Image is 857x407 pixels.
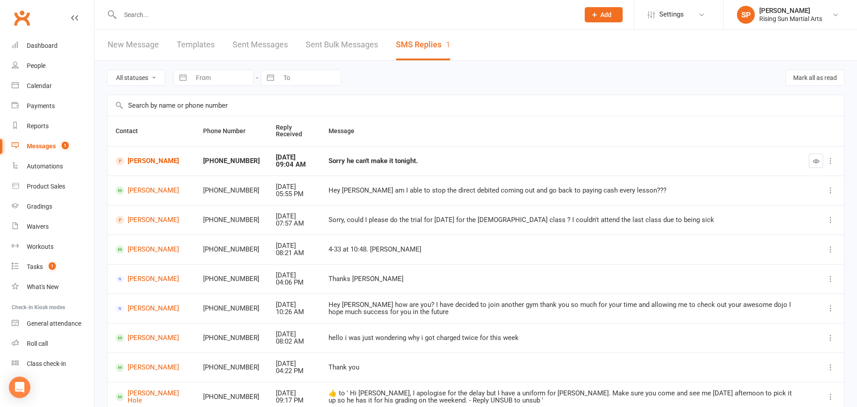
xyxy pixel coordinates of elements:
[116,275,187,283] a: [PERSON_NAME]
[116,363,187,372] a: [PERSON_NAME]
[27,102,55,109] div: Payments
[276,272,312,279] div: [DATE]
[12,76,94,96] a: Calendar
[27,42,58,49] div: Dashboard
[268,116,320,146] th: Reply Received
[276,390,312,397] div: [DATE]
[786,70,845,86] button: Mark all as read
[329,364,793,371] div: Thank you
[116,157,187,165] a: [PERSON_NAME]
[12,136,94,156] a: Messages 1
[329,301,793,316] div: Hey [PERSON_NAME] how are you? I have decided to join another gym thank you so much for your time...
[329,157,793,165] div: Sorry he can't make it tonight.
[203,216,260,224] div: [PHONE_NUMBER]
[203,157,260,165] div: [PHONE_NUMBER]
[276,249,312,257] div: 08:21 AM
[276,220,312,227] div: 07:57 AM
[27,143,56,150] div: Messages
[12,156,94,176] a: Automations
[116,186,187,195] a: [PERSON_NAME]
[203,275,260,283] div: [PHONE_NUMBER]
[276,161,312,168] div: 09:04 AM
[27,320,81,327] div: General attendance
[276,360,312,368] div: [DATE]
[446,40,450,49] div: 1
[116,390,187,404] a: [PERSON_NAME] Hole
[203,187,260,194] div: [PHONE_NUMBER]
[9,377,30,398] div: Open Intercom Messenger
[233,29,288,60] a: Sent Messages
[27,183,65,190] div: Product Sales
[203,246,260,253] div: [PHONE_NUMBER]
[49,262,56,270] span: 1
[27,223,49,230] div: Waivers
[116,245,187,254] a: [PERSON_NAME]
[117,8,573,21] input: Search...
[329,390,793,404] div: ​👍​ to ' Hi [PERSON_NAME], I apologise for the delay but I have a uniform for [PERSON_NAME]. Make...
[276,367,312,375] div: 04:22 PM
[276,154,312,161] div: [DATE]
[203,334,260,342] div: [PHONE_NUMBER]
[195,116,268,146] th: Phone Number
[12,116,94,136] a: Reports
[27,283,59,290] div: What's New
[203,393,260,401] div: [PHONE_NUMBER]
[600,11,612,18] span: Add
[12,96,94,116] a: Payments
[27,360,66,367] div: Class check-in
[12,56,94,76] a: People
[108,29,159,60] a: New Message
[585,7,623,22] button: Add
[659,4,684,25] span: Settings
[12,217,94,237] a: Waivers
[27,82,52,89] div: Calendar
[276,331,312,338] div: [DATE]
[276,338,312,345] div: 08:02 AM
[276,308,312,316] div: 10:26 AM
[27,203,52,210] div: Gradings
[12,237,94,257] a: Workouts
[329,246,793,253] div: 4-33 at 10:48. [PERSON_NAME]
[759,15,822,23] div: Rising Sun Martial Arts
[12,257,94,277] a: Tasks 1
[276,183,312,191] div: [DATE]
[320,116,801,146] th: Message
[11,7,33,29] a: Clubworx
[396,29,450,60] a: SMS Replies1
[737,6,755,24] div: SP
[27,263,43,270] div: Tasks
[276,279,312,286] div: 04:06 PM
[108,116,195,146] th: Contact
[203,305,260,312] div: [PHONE_NUMBER]
[276,242,312,250] div: [DATE]
[12,197,94,217] a: Gradings
[27,62,46,69] div: People
[329,216,793,224] div: Sorry, could I please do the trial for [DATE] for the [DEMOGRAPHIC_DATA] class ? I couldn't atten...
[116,216,187,224] a: [PERSON_NAME]
[329,334,793,342] div: hello i was just wondering why i got charged twice for this week
[12,36,94,56] a: Dashboard
[191,70,253,85] input: From
[279,70,341,85] input: To
[108,95,844,116] input: Search by name or phone number
[276,190,312,198] div: 05:55 PM
[12,277,94,297] a: What's New
[276,213,312,220] div: [DATE]
[306,29,378,60] a: Sent Bulk Messages
[12,176,94,197] a: Product Sales
[329,275,793,283] div: Thanks [PERSON_NAME]
[27,163,63,170] div: Automations
[27,243,54,250] div: Workouts
[276,397,312,404] div: 09:17 PM
[116,304,187,313] a: [PERSON_NAME]
[27,340,48,347] div: Roll call
[12,334,94,354] a: Roll call
[177,29,215,60] a: Templates
[27,122,49,130] div: Reports
[203,364,260,371] div: [PHONE_NUMBER]
[276,301,312,309] div: [DATE]
[62,142,69,149] span: 1
[12,314,94,334] a: General attendance kiosk mode
[759,7,822,15] div: [PERSON_NAME]
[116,334,187,342] a: [PERSON_NAME]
